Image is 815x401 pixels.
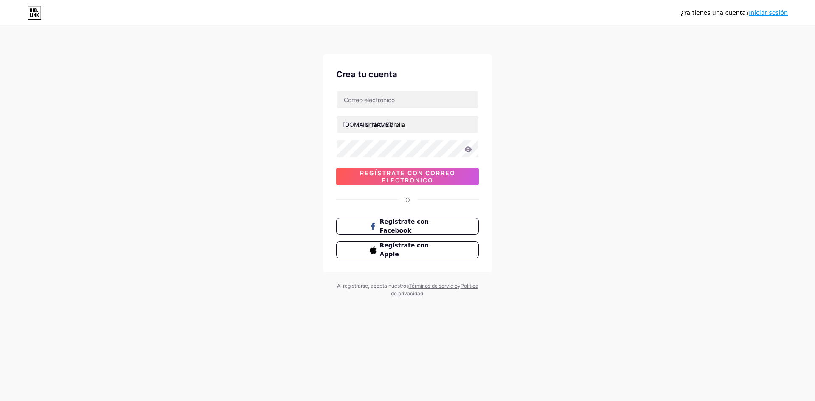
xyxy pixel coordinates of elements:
font: . [423,290,424,297]
font: O [405,196,410,203]
font: ¿Ya tienes una cuenta? [681,9,749,16]
input: nombre de usuario [337,116,478,133]
input: Correo electrónico [337,91,478,108]
font: y [458,283,461,289]
font: Regístrate con Apple [380,242,429,258]
button: Regístrate con Apple [336,241,479,258]
font: Regístrate con Facebook [380,218,429,234]
font: Al registrarse, acepta nuestros [337,283,409,289]
font: [DOMAIN_NAME]/ [343,121,393,128]
font: Crea tu cuenta [336,69,397,79]
a: Iniciar sesión [749,9,788,16]
button: Regístrate con Facebook [336,218,479,235]
button: Regístrate con correo electrónico [336,168,479,185]
a: Términos de servicio [409,283,458,289]
font: Regístrate con correo electrónico [360,169,455,184]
